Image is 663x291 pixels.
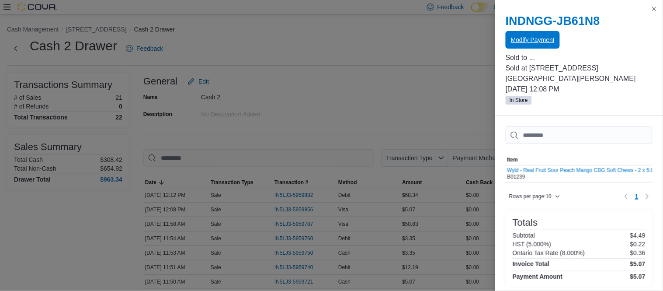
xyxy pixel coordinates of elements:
[506,14,653,28] h2: INDNGG-JB61N8
[510,96,528,104] span: In Store
[506,191,564,202] button: Rows per page:10
[635,192,639,201] span: 1
[630,232,646,239] p: $4.49
[506,31,560,49] button: Modify Payment
[621,189,653,203] nav: Pagination for table: MemoryTable from EuiInMemoryTable
[513,232,535,239] h6: Subtotal
[513,273,563,280] h4: Payment Amount
[507,167,662,173] button: Wyld - Real Fruit Sour Peach Mango CBG Soft Chews - 2 x 5:0:15
[507,156,518,163] span: Item
[506,84,653,95] p: [DATE] 12:08 PM
[630,260,646,267] h4: $5.07
[630,241,646,248] p: $0.22
[632,189,642,203] ul: Pagination for table: MemoryTable from EuiInMemoryTable
[506,53,653,63] p: Sold to ...
[649,4,660,14] button: Close this dialog
[513,241,551,248] h6: HST (5.000%)
[621,191,632,202] button: Previous page
[506,63,653,84] p: Sold at [STREET_ADDRESS][GEOGRAPHIC_DATA][PERSON_NAME]
[632,189,642,203] button: Page 1 of 1
[506,96,532,105] span: In Store
[630,249,646,256] p: $0.36
[513,217,538,228] h3: Totals
[507,167,662,180] div: B01239
[506,126,653,144] input: This is a search bar. As you type, the results lower in the page will automatically filter.
[513,249,585,256] h6: Ontario Tax Rate (8.000%)
[509,193,552,200] span: Rows per page : 10
[642,191,653,202] button: Next page
[513,260,550,267] h4: Invoice Total
[630,273,646,280] h4: $5.07
[511,35,555,44] span: Modify Payment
